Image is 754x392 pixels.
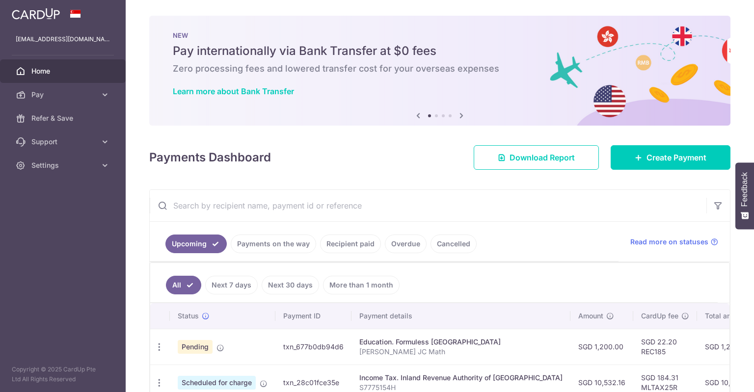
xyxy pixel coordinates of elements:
[31,90,96,100] span: Pay
[262,276,319,294] a: Next 30 days
[633,329,697,365] td: SGD 22.20 REC185
[231,235,316,253] a: Payments on the way
[630,237,718,247] a: Read more on statuses
[385,235,427,253] a: Overdue
[150,190,706,221] input: Search by recipient name, payment id or reference
[691,363,744,387] iframe: Opens a widget where you can find more information
[570,329,633,365] td: SGD 1,200.00
[735,162,754,229] button: Feedback - Show survey
[173,43,707,59] h5: Pay internationally via Bank Transfer at $0 fees
[166,276,201,294] a: All
[173,31,707,39] p: NEW
[740,172,749,207] span: Feedback
[178,376,256,390] span: Scheduled for charge
[275,303,351,329] th: Payment ID
[359,373,563,383] div: Income Tax. Inland Revenue Authority of [GEOGRAPHIC_DATA]
[149,16,730,126] img: Bank transfer banner
[323,276,400,294] a: More than 1 month
[205,276,258,294] a: Next 7 days
[165,235,227,253] a: Upcoming
[705,311,737,321] span: Total amt.
[12,8,60,20] img: CardUp
[173,63,707,75] h6: Zero processing fees and lowered transfer cost for your overseas expenses
[351,303,570,329] th: Payment details
[31,137,96,147] span: Support
[149,149,271,166] h4: Payments Dashboard
[275,329,351,365] td: txn_677b0db94d6
[359,347,563,357] p: [PERSON_NAME] JC Math
[578,311,603,321] span: Amount
[630,237,708,247] span: Read more on statuses
[320,235,381,253] a: Recipient paid
[31,66,96,76] span: Home
[178,311,199,321] span: Status
[178,340,213,354] span: Pending
[431,235,477,253] a: Cancelled
[510,152,575,163] span: Download Report
[31,113,96,123] span: Refer & Save
[474,145,599,170] a: Download Report
[16,34,110,44] p: [EMAIL_ADDRESS][DOMAIN_NAME]
[173,86,294,96] a: Learn more about Bank Transfer
[611,145,730,170] a: Create Payment
[359,337,563,347] div: Education. Formuless [GEOGRAPHIC_DATA]
[31,160,96,170] span: Settings
[641,311,678,321] span: CardUp fee
[646,152,706,163] span: Create Payment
